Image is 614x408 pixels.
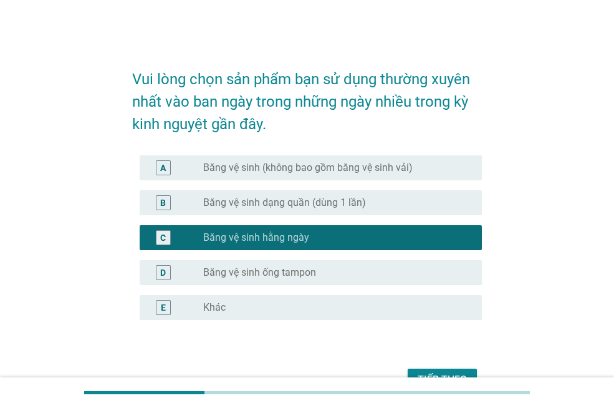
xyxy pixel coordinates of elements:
[203,301,226,314] label: Khác
[203,231,309,244] label: Băng vệ sinh hằng ngày
[160,266,166,279] div: D
[203,162,413,174] label: Băng vệ sinh (không bao gồm băng vệ sinh vải)
[160,196,166,209] div: B
[408,369,477,391] button: Tiếp theo
[160,231,166,244] div: C
[203,197,366,209] label: Băng vệ sinh dạng quần (dùng 1 lần)
[132,56,482,135] h2: Vui lòng chọn sản phẩm bạn sử dụng thường xuyên nhất vào ban ngày trong những ngày nhiều trong kỳ...
[418,372,467,387] div: Tiếp theo
[161,301,166,314] div: E
[160,161,166,174] div: A
[203,266,316,279] label: Băng vệ sinh ống tampon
